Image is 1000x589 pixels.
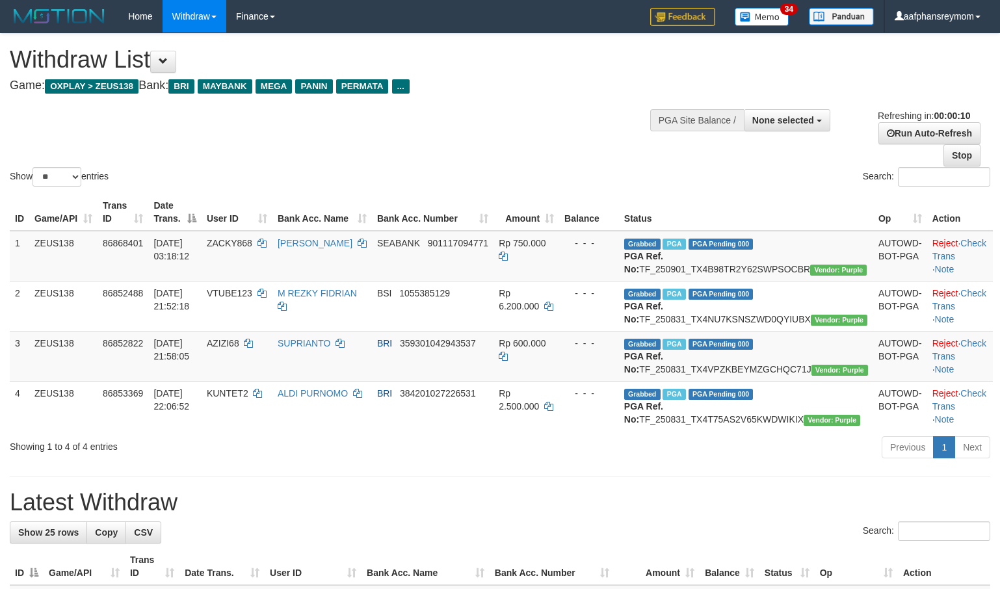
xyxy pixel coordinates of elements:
span: KUNTET2 [207,388,248,399]
td: · · [927,331,993,381]
td: AUTOWD-BOT-PGA [873,331,927,381]
span: PGA Pending [689,389,754,400]
td: ZEUS138 [29,381,98,431]
span: ZACKY868 [207,238,252,248]
span: Rp 600.000 [499,338,546,348]
span: Grabbed [624,339,661,350]
a: Check Trans [932,288,986,311]
h1: Withdraw List [10,47,653,73]
span: Grabbed [624,239,661,250]
span: BRI [377,388,392,399]
a: Reject [932,238,958,248]
th: Game/API: activate to sort column ascending [44,548,125,585]
span: Grabbed [624,389,661,400]
td: ZEUS138 [29,281,98,331]
th: Status [619,194,873,231]
span: ... [392,79,410,94]
td: ZEUS138 [29,231,98,281]
th: Status: activate to sort column ascending [759,548,815,585]
a: Copy [86,521,126,543]
th: Bank Acc. Name: activate to sort column ascending [272,194,372,231]
a: M REZKY FIDRIAN [278,288,357,298]
span: MEGA [256,79,293,94]
span: BSI [377,288,392,298]
td: AUTOWD-BOT-PGA [873,281,927,331]
button: None selected [744,109,830,131]
th: Balance [559,194,619,231]
span: Rp 2.500.000 [499,388,539,412]
span: VTUBE123 [207,288,252,298]
td: AUTOWD-BOT-PGA [873,231,927,281]
td: 1 [10,231,29,281]
div: - - - [564,237,614,250]
th: User ID: activate to sort column ascending [265,548,362,585]
a: Check Trans [932,338,986,361]
a: CSV [125,521,161,543]
th: Op: activate to sort column ascending [873,194,927,231]
h4: Game: Bank: [10,79,653,92]
span: AZIZI68 [207,338,239,348]
th: Bank Acc. Number: activate to sort column ascending [372,194,493,231]
th: Trans ID: activate to sort column ascending [98,194,149,231]
span: BRI [377,338,392,348]
th: Game/API: activate to sort column ascending [29,194,98,231]
th: Action [898,548,990,585]
span: [DATE] 03:18:12 [153,238,189,261]
strong: 00:00:10 [934,111,970,121]
td: TF_250831_TX4T75AS2V65KWDWIKIX [619,381,873,431]
span: Copy 384201027226531 to clipboard [400,388,476,399]
th: Amount: activate to sort column ascending [493,194,559,231]
td: · · [927,381,993,431]
span: Vendor URL: https://trx4.1velocity.biz [810,265,867,276]
th: Bank Acc. Name: activate to sort column ascending [362,548,490,585]
a: Check Trans [932,388,986,412]
div: - - - [564,337,614,350]
input: Search: [898,167,990,187]
th: Trans ID: activate to sort column ascending [125,548,179,585]
a: Run Auto-Refresh [878,122,980,144]
div: Showing 1 to 4 of 4 entries [10,435,407,453]
a: Show 25 rows [10,521,87,543]
span: 86868401 [103,238,143,248]
th: Date Trans.: activate to sort column ascending [179,548,265,585]
span: [DATE] 22:06:52 [153,388,189,412]
select: Showentries [33,167,81,187]
td: 4 [10,381,29,431]
a: Note [935,264,954,274]
label: Show entries [10,167,109,187]
b: PGA Ref. No: [624,401,663,425]
a: Check Trans [932,238,986,261]
span: 34 [780,3,798,15]
span: [DATE] 21:58:05 [153,338,189,361]
span: Marked by aafsolysreylen [663,289,685,300]
th: ID: activate to sort column descending [10,548,44,585]
span: PGA Pending [689,289,754,300]
th: Amount: activate to sort column ascending [614,548,700,585]
b: PGA Ref. No: [624,301,663,324]
a: Previous [882,436,934,458]
span: 86852488 [103,288,143,298]
td: TF_250901_TX4B98TR2Y62SWPSOCBR [619,231,873,281]
span: Marked by aaftrukkakada [663,389,685,400]
span: OXPLAY > ZEUS138 [45,79,138,94]
a: Note [935,414,954,425]
span: Vendor URL: https://trx4.1velocity.biz [804,415,860,426]
a: Stop [943,144,980,166]
td: 3 [10,331,29,381]
img: panduan.png [809,8,874,25]
h1: Latest Withdraw [10,490,990,516]
a: Next [954,436,990,458]
th: Action [927,194,993,231]
a: [PERSON_NAME] [278,238,352,248]
th: Date Trans.: activate to sort column descending [148,194,201,231]
div: PGA Site Balance / [650,109,744,131]
td: ZEUS138 [29,331,98,381]
th: Balance: activate to sort column ascending [700,548,759,585]
label: Search: [863,521,990,541]
input: Search: [898,521,990,541]
span: SEABANK [377,238,420,248]
img: MOTION_logo.png [10,7,109,26]
td: 2 [10,281,29,331]
span: Copy [95,527,118,538]
span: 86853369 [103,388,143,399]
